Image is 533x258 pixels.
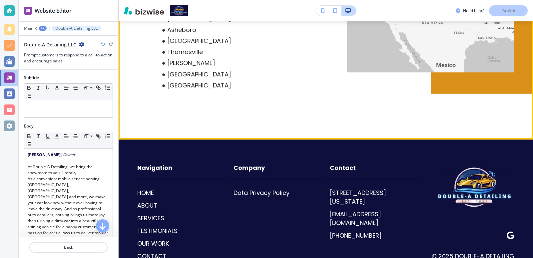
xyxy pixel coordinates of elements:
[24,41,76,48] h2: Double-A Detailing LLC
[170,5,188,16] img: Your Logo
[137,164,172,172] strong: Navigation
[330,231,382,240] a: [PHONE_NUMBER]
[137,227,178,235] p: TESTIMONIALS
[167,26,196,34] span: Asheboro
[167,14,231,23] span: [GEOGRAPHIC_DATA]
[124,7,164,15] img: Bizwise Logo
[30,244,107,250] p: Back
[24,75,39,81] h2: Subtitle
[434,164,514,210] img: Double-A Detailing
[24,7,32,15] img: editor icon
[330,189,418,206] a: [STREET_ADDRESS][US_STATE]
[137,214,164,223] p: SERVICES
[28,164,94,176] span: At Double-A Detailing, we bring the showroom to you. Literally.
[137,239,169,248] p: OUR WORK
[24,26,33,31] button: Main
[35,7,72,15] h2: Website Editor
[167,37,231,45] span: [GEOGRAPHIC_DATA]
[28,152,61,158] strong: [PERSON_NAME]
[234,189,289,197] button: Data Privacy Policy
[330,210,418,227] a: [EMAIL_ADDRESS][DOMAIN_NAME]
[39,26,47,31] button: +2
[167,81,231,89] span: [GEOGRAPHIC_DATA]
[24,52,113,64] h3: Prompt customers to respond to a call-to-action and encourage sales
[463,8,484,14] h3: Need help?
[137,201,157,210] p: ABOUT
[29,242,108,253] button: Back
[52,26,101,31] button: Double-A Detailing LLC
[55,26,98,31] p: Double-A Detailing LLC
[167,59,215,67] span: [PERSON_NAME]
[24,123,33,129] h2: Body
[234,164,265,172] strong: Company
[61,152,63,158] span: |
[330,164,356,172] strong: Contact
[167,48,203,56] span: Thomasville
[167,70,231,78] span: [GEOGRAPHIC_DATA]
[63,152,75,158] em: Owner
[137,189,154,197] p: HOME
